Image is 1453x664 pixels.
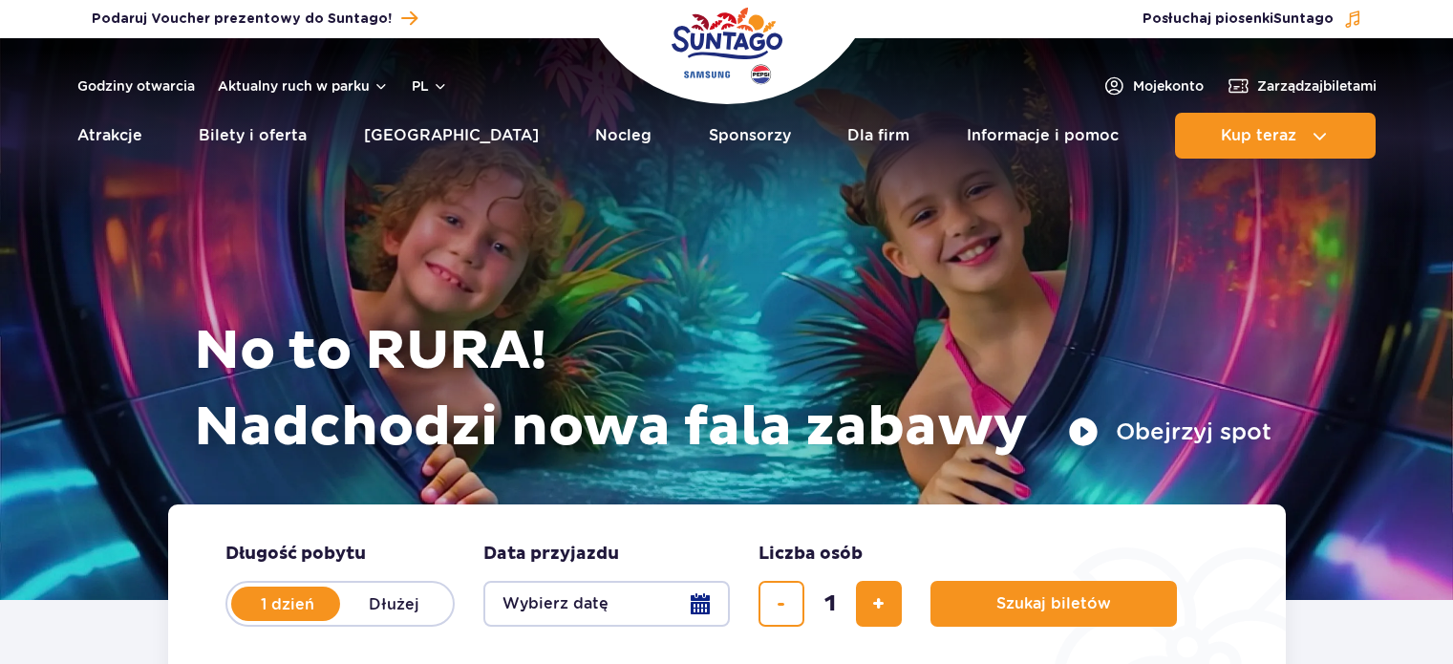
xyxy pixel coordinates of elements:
[412,76,448,96] button: pl
[807,581,853,627] input: liczba biletów
[1221,127,1296,144] span: Kup teraz
[1102,75,1204,97] a: Mojekonto
[225,543,366,566] span: Długość pobytu
[92,6,417,32] a: Podaruj Voucher prezentowy do Suntago!
[77,76,195,96] a: Godziny otwarcia
[483,581,730,627] button: Wybierz datę
[1175,113,1376,159] button: Kup teraz
[1068,417,1271,447] button: Obejrzyj spot
[759,581,804,627] button: usuń bilet
[930,581,1177,627] button: Szukaj biletów
[1143,10,1334,29] span: Posłuchaj piosenki
[77,113,142,159] a: Atrakcje
[199,113,307,159] a: Bilety i oferta
[1143,10,1362,29] button: Posłuchaj piosenkiSuntago
[364,113,539,159] a: [GEOGRAPHIC_DATA]
[996,595,1111,612] span: Szukaj biletów
[967,113,1119,159] a: Informacje i pomoc
[847,113,909,159] a: Dla firm
[1133,76,1204,96] span: Moje konto
[1227,75,1377,97] a: Zarządzajbiletami
[218,78,389,94] button: Aktualny ruch w parku
[856,581,902,627] button: dodaj bilet
[194,313,1271,466] h1: No to RURA! Nadchodzi nowa fala zabawy
[595,113,652,159] a: Nocleg
[1273,12,1334,26] span: Suntago
[1257,76,1377,96] span: Zarządzaj biletami
[759,543,863,566] span: Liczba osób
[483,543,619,566] span: Data przyjazdu
[340,584,449,624] label: Dłużej
[709,113,791,159] a: Sponsorzy
[92,10,392,29] span: Podaruj Voucher prezentowy do Suntago!
[233,584,342,624] label: 1 dzień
